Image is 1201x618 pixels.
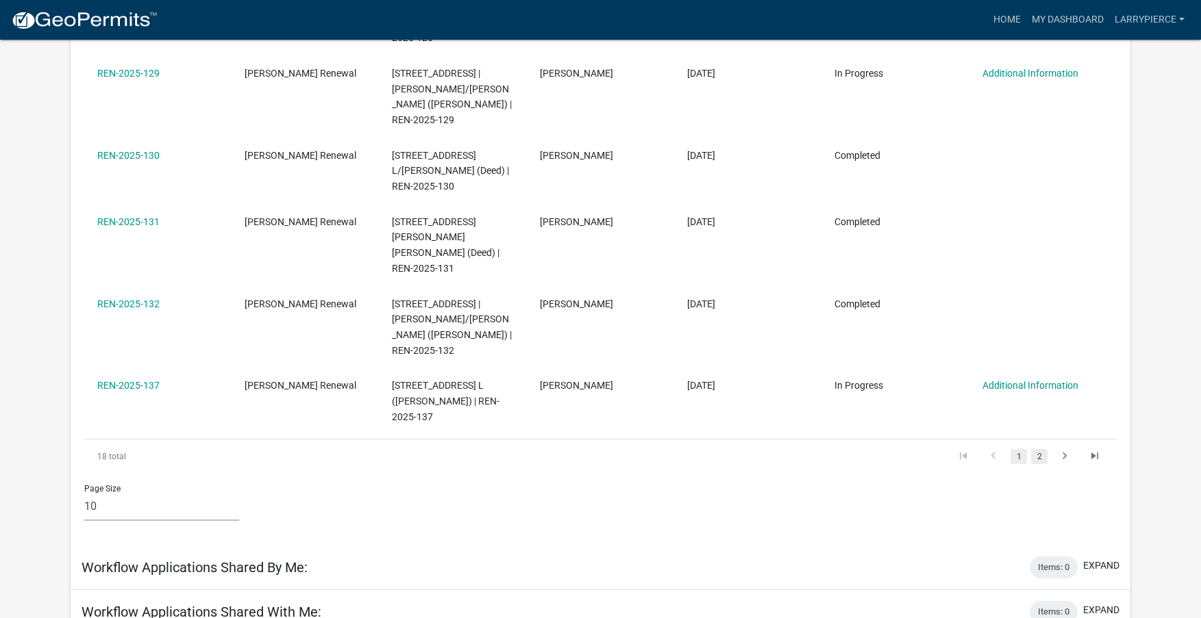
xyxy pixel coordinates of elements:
span: 07/07/2025 [687,380,715,391]
a: REN-2025-137 [97,380,160,391]
div: 18 total [84,439,288,474]
span: Completed [834,216,880,227]
a: 2 [1031,449,1048,464]
a: REN-2025-129 [97,68,160,79]
a: go to previous page [980,449,1006,464]
a: go to first page [950,449,976,464]
span: 610 W SALEM AVE | PIERCE, LARRY L/JERI L (Deed) | REN-2025-129 [392,68,512,125]
a: go to next page [1052,449,1078,464]
li: page 2 [1029,445,1050,468]
span: In Progress [834,380,883,391]
span: Rental Registration Renewal [245,68,356,79]
a: Home [988,7,1026,33]
li: page 1 [1008,445,1029,468]
span: 207 W 3RD AVE | PIERCE, LARRY L/ MARTIN, JERI LYNN (Deed) | REN-2025-131 [392,216,499,274]
span: 07/07/2025 [687,216,715,227]
span: In Progress [834,68,883,79]
span: 07/07/2025 [687,68,715,79]
span: Rental Registration Renewal [245,216,356,227]
div: Items: 0 [1030,556,1078,578]
a: 1 [1011,449,1027,464]
span: Rental Registration Renewal [245,380,356,391]
a: REN-2025-132 [97,298,160,309]
span: Rental Registration Renewal [245,298,356,309]
span: LARRY PIERCE [540,298,613,309]
span: Completed [834,150,880,161]
button: expand [1083,558,1119,573]
span: 407 S JEFFERSON WAY | PIERCE, LARRY L/JERI L (Deed) | REN-2025-132 [392,298,512,356]
span: 07/07/2025 [687,150,715,161]
span: LARRY PIERCE [540,216,613,227]
a: REN-2025-131 [97,216,160,227]
span: LARRY PIERCE [540,150,613,161]
a: My Dashboard [1026,7,1109,33]
span: 715 W SALEM AVE | PIERCE, LARRY L/JERI LYNN (Deed) | REN-2025-130 [392,150,509,192]
a: go to last page [1082,449,1108,464]
span: Completed [834,298,880,309]
h5: Workflow Applications Shared By Me: [82,559,308,576]
a: Additional Information [982,68,1078,79]
span: Rental Registration Renewal [245,150,356,161]
span: 07/07/2025 [687,298,715,309]
a: LARRYPIERCE [1109,7,1190,33]
span: LARRY PIERCE [540,68,613,79]
span: LARRY PIERCE [540,380,613,391]
span: 302 E ASHLAND AVE | PIERCE, LARRY L (Deed) | REN-2025-137 [392,380,499,422]
button: expand [1083,603,1119,617]
a: REN-2025-130 [97,150,160,161]
a: Additional Information [982,380,1078,391]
